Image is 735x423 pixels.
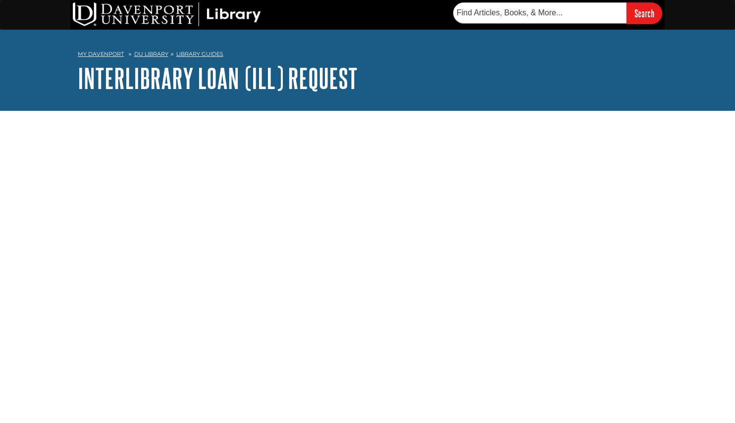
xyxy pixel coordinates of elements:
input: Search [627,2,662,24]
a: Library Guides [176,50,223,57]
a: My Davenport [78,50,124,58]
form: Searches DU Library's articles, books, and more [453,2,662,24]
input: Find Articles, Books, & More... [453,2,627,23]
a: DU Library [134,50,168,57]
a: Interlibrary Loan (ILL) Request [78,63,358,94]
nav: breadcrumb [78,47,657,63]
img: DU Library [73,2,261,26]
